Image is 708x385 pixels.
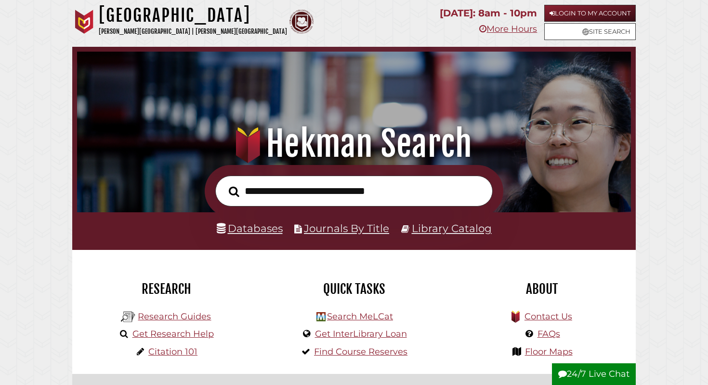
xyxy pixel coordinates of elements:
[289,10,314,34] img: Calvin Theological Seminary
[524,311,572,322] a: Contact Us
[138,311,211,322] a: Research Guides
[479,24,537,34] a: More Hours
[316,312,326,321] img: Hekman Library Logo
[121,310,135,324] img: Hekman Library Logo
[327,311,393,322] a: Search MeLCat
[544,5,636,22] a: Login to My Account
[314,346,407,357] a: Find Course Reserves
[217,222,283,234] a: Databases
[132,329,214,339] a: Get Research Help
[440,5,537,22] p: [DATE]: 8am - 10pm
[538,329,560,339] a: FAQs
[267,281,441,297] h2: Quick Tasks
[224,183,244,200] button: Search
[525,346,573,357] a: Floor Maps
[88,123,620,165] h1: Hekman Search
[304,222,389,234] a: Journals By Title
[544,23,636,40] a: Site Search
[412,222,492,234] a: Library Catalog
[99,26,287,37] p: [PERSON_NAME][GEOGRAPHIC_DATA] | [PERSON_NAME][GEOGRAPHIC_DATA]
[72,10,96,34] img: Calvin University
[148,346,197,357] a: Citation 101
[229,186,239,197] i: Search
[455,281,629,297] h2: About
[99,5,287,26] h1: [GEOGRAPHIC_DATA]
[315,329,407,339] a: Get InterLibrary Loan
[79,281,253,297] h2: Research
